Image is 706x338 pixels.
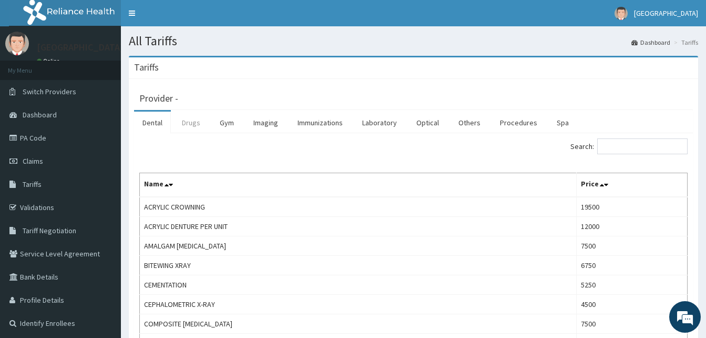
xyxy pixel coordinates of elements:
[140,217,577,236] td: ACRYLIC DENTURE PER UNIT
[37,57,62,65] a: Online
[570,138,688,154] label: Search:
[245,112,287,134] a: Imaging
[576,197,687,217] td: 19500
[671,38,698,47] li: Tariffs
[134,112,171,134] a: Dental
[23,87,76,96] span: Switch Providers
[548,112,577,134] a: Spa
[492,112,546,134] a: Procedures
[140,236,577,256] td: AMALGAM [MEDICAL_DATA]
[140,275,577,295] td: CEMENTATION
[450,112,489,134] a: Others
[5,32,29,55] img: User Image
[576,295,687,314] td: 4500
[140,295,577,314] td: CEPHALOMETRIC X-RAY
[140,314,577,334] td: COMPOSITE [MEDICAL_DATA]
[576,217,687,236] td: 12000
[576,275,687,295] td: 5250
[23,226,76,235] span: Tariff Negotiation
[173,112,209,134] a: Drugs
[134,63,159,72] h3: Tariffs
[354,112,405,134] a: Laboratory
[140,197,577,217] td: ACRYLIC CROWNING
[211,112,242,134] a: Gym
[634,8,698,18] span: [GEOGRAPHIC_DATA]
[615,7,628,20] img: User Image
[23,156,43,166] span: Claims
[576,236,687,256] td: 7500
[37,43,124,52] p: [GEOGRAPHIC_DATA]
[140,256,577,275] td: BITEWING XRAY
[408,112,447,134] a: Optical
[576,256,687,275] td: 6750
[631,38,670,47] a: Dashboard
[289,112,351,134] a: Immunizations
[597,138,688,154] input: Search:
[140,173,577,197] th: Name
[139,94,178,103] h3: Provider -
[576,314,687,334] td: 7500
[23,110,57,120] span: Dashboard
[129,34,698,48] h1: All Tariffs
[23,180,42,189] span: Tariffs
[576,173,687,197] th: Price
